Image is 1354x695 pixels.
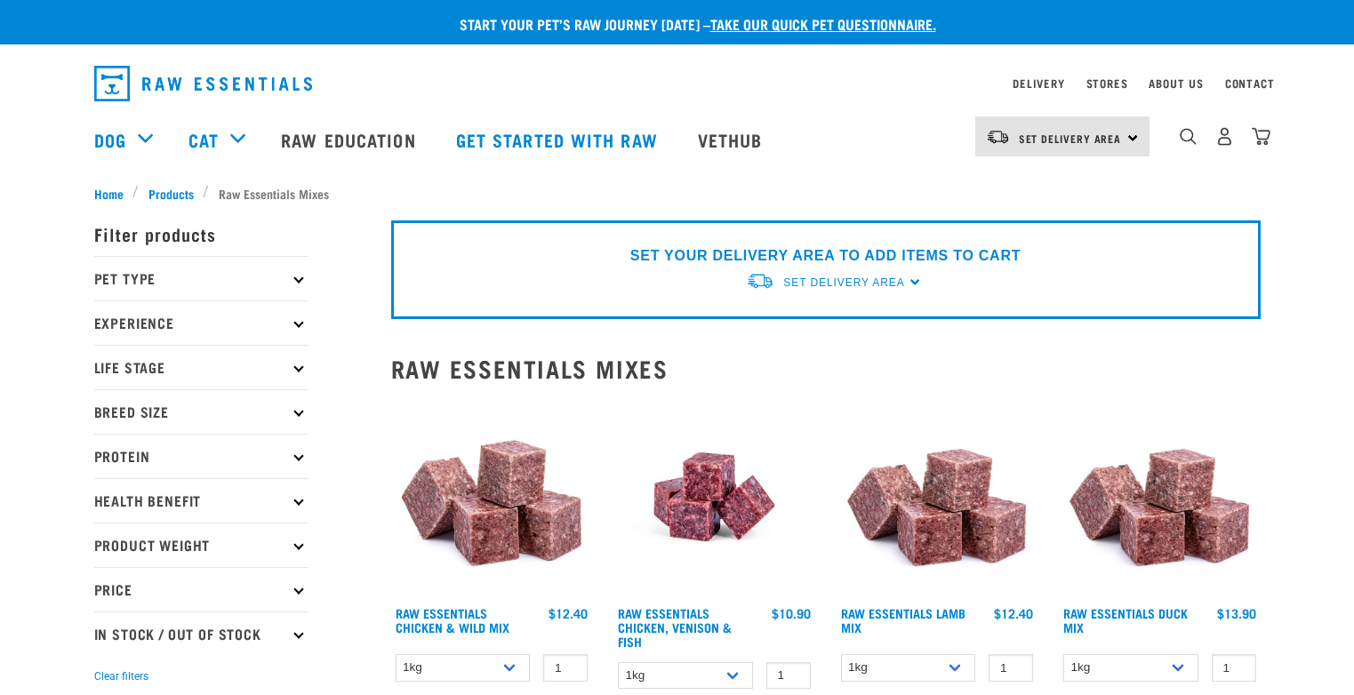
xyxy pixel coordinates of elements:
[94,478,308,523] p: Health Benefit
[94,567,308,611] p: Price
[1252,127,1270,146] img: home-icon@2x.png
[94,611,308,656] p: In Stock / Out Of Stock
[986,129,1010,145] img: van-moving.png
[263,104,437,175] a: Raw Education
[1086,80,1128,86] a: Stores
[94,300,308,345] p: Experience
[680,104,785,175] a: Vethub
[148,184,194,203] span: Products
[994,606,1033,620] div: $12.40
[772,606,811,620] div: $10.90
[94,184,124,203] span: Home
[94,668,148,684] button: Clear filters
[837,396,1038,598] img: ?1041 RE Lamb Mix 01
[1215,127,1234,146] img: user.png
[543,654,588,682] input: 1
[94,256,308,300] p: Pet Type
[618,610,732,644] a: Raw Essentials Chicken, Venison & Fish
[94,184,133,203] a: Home
[94,434,308,478] p: Protein
[139,184,203,203] a: Products
[1063,610,1188,630] a: Raw Essentials Duck Mix
[438,104,680,175] a: Get started with Raw
[94,184,1261,203] nav: breadcrumbs
[613,396,815,598] img: Chicken Venison mix 1655
[188,126,219,153] a: Cat
[989,654,1033,682] input: 1
[710,20,936,28] a: take our quick pet questionnaire.
[391,355,1261,382] h2: Raw Essentials Mixes
[80,59,1275,108] nav: dropdown navigation
[391,396,593,598] img: Pile Of Cubed Chicken Wild Meat Mix
[1149,80,1203,86] a: About Us
[783,276,904,289] span: Set Delivery Area
[94,212,308,256] p: Filter products
[1225,80,1275,86] a: Contact
[549,606,588,620] div: $12.40
[1013,80,1064,86] a: Delivery
[1180,128,1197,145] img: home-icon-1@2x.png
[94,389,308,434] p: Breed Size
[1217,606,1256,620] div: $13.90
[1019,135,1122,141] span: Set Delivery Area
[766,662,811,690] input: 1
[841,610,965,630] a: Raw Essentials Lamb Mix
[746,272,774,291] img: van-moving.png
[94,523,308,567] p: Product Weight
[630,245,1021,267] p: SET YOUR DELIVERY AREA TO ADD ITEMS TO CART
[1212,654,1256,682] input: 1
[94,345,308,389] p: Life Stage
[94,66,312,101] img: Raw Essentials Logo
[94,126,126,153] a: Dog
[396,610,509,630] a: Raw Essentials Chicken & Wild Mix
[1059,396,1261,598] img: ?1041 RE Lamb Mix 01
